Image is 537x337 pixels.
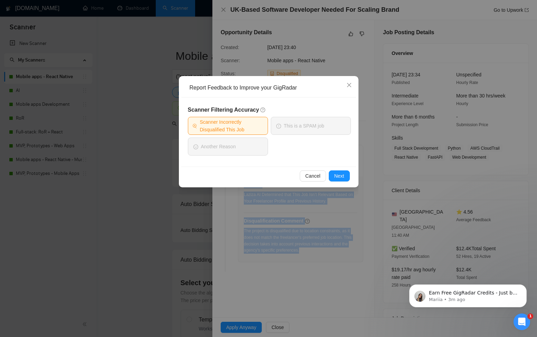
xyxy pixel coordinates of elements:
iframe: Intercom notifications message [399,270,537,318]
button: frownAnother Reason [188,138,268,156]
span: close [346,82,352,88]
iframe: Intercom live chat [514,313,530,330]
span: Cancel [305,172,320,180]
span: Next [334,172,344,180]
button: exclamation-circleThis is a SPAM job [271,117,351,135]
span: question-circle [260,107,266,113]
div: Report Feedback to Improve your GigRadar [190,84,353,92]
button: Scanner Incorrectly Disqualified This Job [188,117,268,135]
button: Next [329,170,350,181]
span: 1 [528,313,533,319]
span: Scanner Incorrectly Disqualified This Job [200,118,263,133]
h5: Scanner Filtering Accuracy [188,106,351,114]
button: Close [340,76,358,95]
button: Cancel [300,170,326,181]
